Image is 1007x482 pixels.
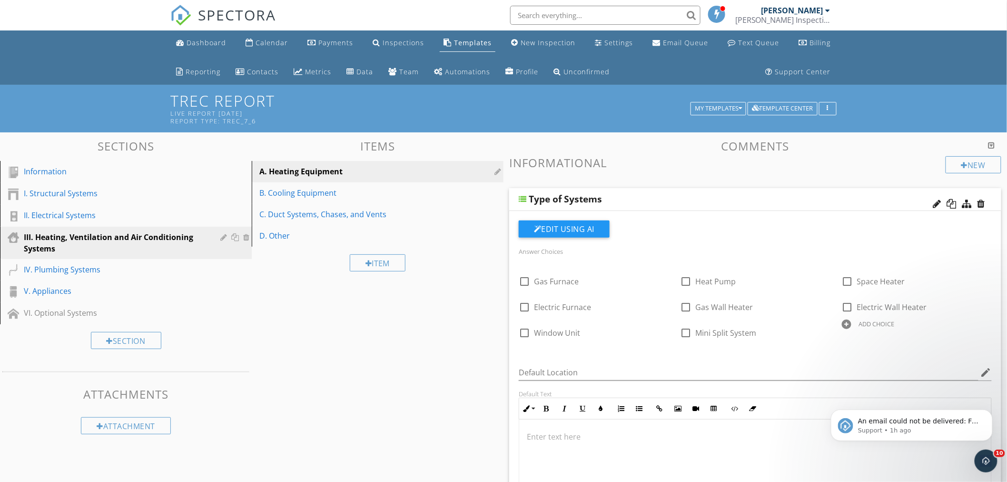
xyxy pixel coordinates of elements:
button: Edit Using AI [519,221,610,238]
div: Jay Hicks Inspection Services [735,15,830,25]
span: SPECTORA [198,5,276,25]
div: Attachment [81,417,171,434]
div: B. Cooling Equipment [259,187,463,199]
a: Data [343,63,377,81]
div: Default Text [519,390,992,398]
div: IV. Plumbing Systems [24,264,207,275]
a: Support Center [762,63,835,81]
div: Unconfirmed [563,67,610,76]
iframe: Intercom notifications message [817,390,1007,456]
div: Reporting [186,67,220,76]
button: Ordered List [612,400,630,418]
span: Gas Wall Heater [695,302,753,312]
a: Inspections [369,34,428,52]
div: Automations [445,67,490,76]
h3: Items [252,140,503,152]
div: Item [350,254,406,271]
button: Clear Formatting [743,400,761,418]
h3: Comments [509,140,1001,152]
input: Search everything... [510,6,701,25]
span: 10 [994,450,1005,457]
button: Bold (Ctrl+B) [537,400,555,418]
a: Email Queue [649,34,712,52]
div: Report Type: TREC_7_6 [170,117,694,125]
div: New [946,156,1001,173]
button: Italic (Ctrl+I) [555,400,573,418]
div: VI. Optional Systems [24,307,207,319]
div: ADD CHOICE [859,320,895,328]
div: [PERSON_NAME] [761,6,823,15]
button: Code View [725,400,743,418]
a: New Inspection [507,34,579,52]
a: Payments [304,34,357,52]
a: Reporting [172,63,224,81]
a: Company Profile [502,63,542,81]
div: Section [91,332,161,349]
button: Insert Link (Ctrl+K) [651,400,669,418]
button: Underline (Ctrl+U) [573,400,592,418]
div: Profile [516,67,538,76]
a: Unconfirmed [550,63,613,81]
a: Dashboard [172,34,230,52]
div: A. Heating Equipment [259,166,463,177]
span: Electric Wall Heater [857,302,927,312]
button: Insert Video [687,400,705,418]
span: Mini Split System [695,328,756,338]
div: Dashboard [187,38,226,47]
button: Unordered List [630,400,648,418]
div: III. Heating, Ventilation and Air Conditioning Systems [24,231,207,254]
a: Contacts [232,63,282,81]
a: Templates [440,34,495,52]
h1: TREC Report [170,92,837,124]
div: II. Electrical Systems [24,210,207,221]
label: Answer Choices [519,247,563,256]
div: Type of Systems [529,193,602,205]
div: Payments [318,38,353,47]
iframe: Intercom live chat [975,450,997,472]
button: Template Center [748,102,818,115]
div: I. Structural Systems [24,188,207,199]
a: Text Queue [724,34,783,52]
div: My Templates [695,105,742,112]
span: Space Heater [857,276,905,287]
div: D. Other [259,230,463,241]
img: The Best Home Inspection Software - Spectora [170,5,191,26]
a: Calendar [242,34,292,52]
a: Billing [795,34,835,52]
a: Automations (Basic) [430,63,494,81]
a: Settings [591,34,637,52]
div: Team [399,67,419,76]
a: SPECTORA [170,13,276,33]
div: Support Center [775,67,831,76]
button: My Templates [691,102,746,115]
div: V. Appliances [24,285,207,297]
div: Calendar [256,38,288,47]
a: Team [385,63,423,81]
div: Settings [604,38,633,47]
div: Metrics [305,67,331,76]
div: Email Queue [663,38,708,47]
a: Metrics [290,63,335,81]
div: Contacts [247,67,278,76]
a: Template Center [748,103,818,112]
div: New Inspection [521,38,575,47]
input: Default Location [519,365,978,381]
h3: Informational [509,156,1001,169]
button: Insert Image (Ctrl+P) [669,400,687,418]
span: Heat Pump [695,276,736,287]
button: Insert Table [705,400,723,418]
button: Inline Style [519,400,537,418]
div: Billing [810,38,831,47]
div: Data [356,67,373,76]
div: Template Center [752,105,813,112]
span: Electric Furnace [534,302,591,312]
div: Inspections [383,38,424,47]
div: C. Duct Systems, Chases, and Vents [259,209,463,220]
span: Window Unit [534,328,580,338]
button: Colors [592,400,610,418]
i: edit [980,367,992,378]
